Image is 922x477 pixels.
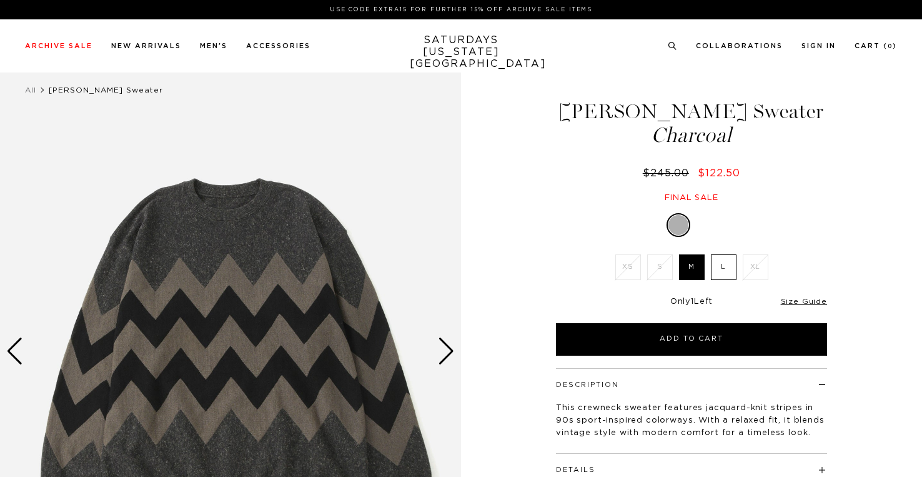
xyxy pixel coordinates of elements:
[246,43,310,49] a: Accessories
[6,338,23,365] div: Previous slide
[556,297,827,308] div: Only Left
[801,43,836,49] a: Sign In
[410,34,513,70] a: SATURDAYS[US_STATE][GEOGRAPHIC_DATA]
[25,43,92,49] a: Archive Sale
[200,43,227,49] a: Men's
[49,86,163,94] span: [PERSON_NAME] Sweater
[696,43,783,49] a: Collaborations
[554,101,829,146] h1: [PERSON_NAME] Sweater
[30,5,892,14] p: Use Code EXTRA15 for Further 15% Off Archive Sale Items
[698,168,740,178] span: $122.50
[556,323,827,356] button: Add to Cart
[888,44,893,49] small: 0
[679,254,705,280] label: M
[711,254,736,280] label: L
[556,466,595,473] button: Details
[781,298,827,305] a: Size Guide
[556,381,619,388] button: Description
[25,86,36,94] a: All
[554,125,829,146] span: Charcoal
[554,193,829,203] div: Final sale
[855,43,897,49] a: Cart (0)
[643,168,694,178] del: $245.00
[691,298,694,306] span: 1
[556,402,827,439] p: This crewneck sweater features jacquard-knit stripes in 90s sport-inspired colorways. With a rela...
[438,338,455,365] div: Next slide
[111,43,181,49] a: New Arrivals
